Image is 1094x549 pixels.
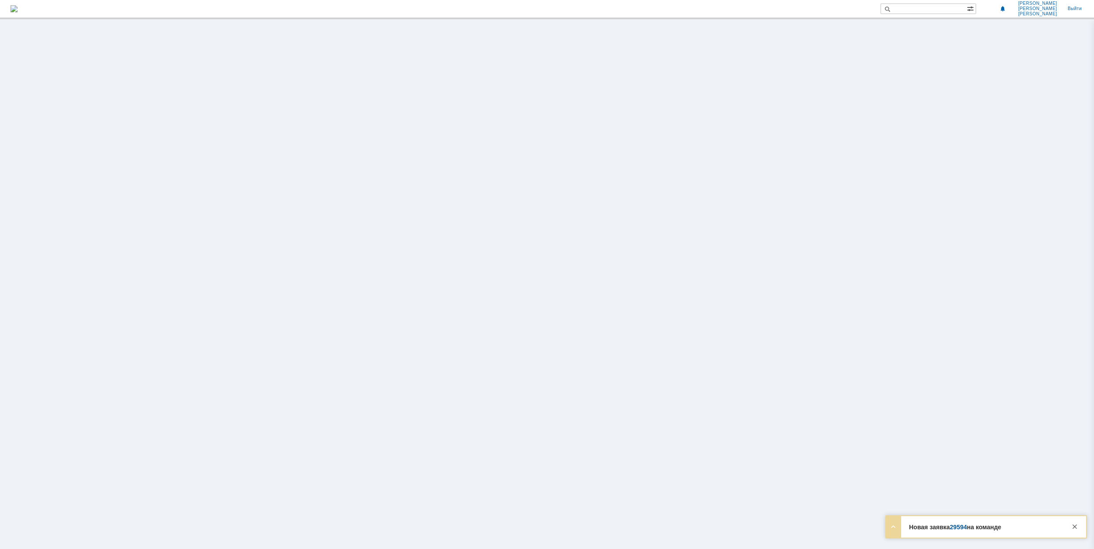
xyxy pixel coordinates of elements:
[1018,1,1057,6] span: [PERSON_NAME]
[1018,6,1057,11] span: [PERSON_NAME]
[967,4,976,12] span: Расширенный поиск
[950,524,967,531] a: 29594
[11,5,18,12] img: logo
[11,5,18,12] a: Перейти на домашнюю страницу
[909,524,1001,531] strong: Новая заявка на команде
[888,521,899,532] div: Развернуть
[1069,521,1080,532] div: Закрыть
[1018,11,1057,17] span: [PERSON_NAME]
